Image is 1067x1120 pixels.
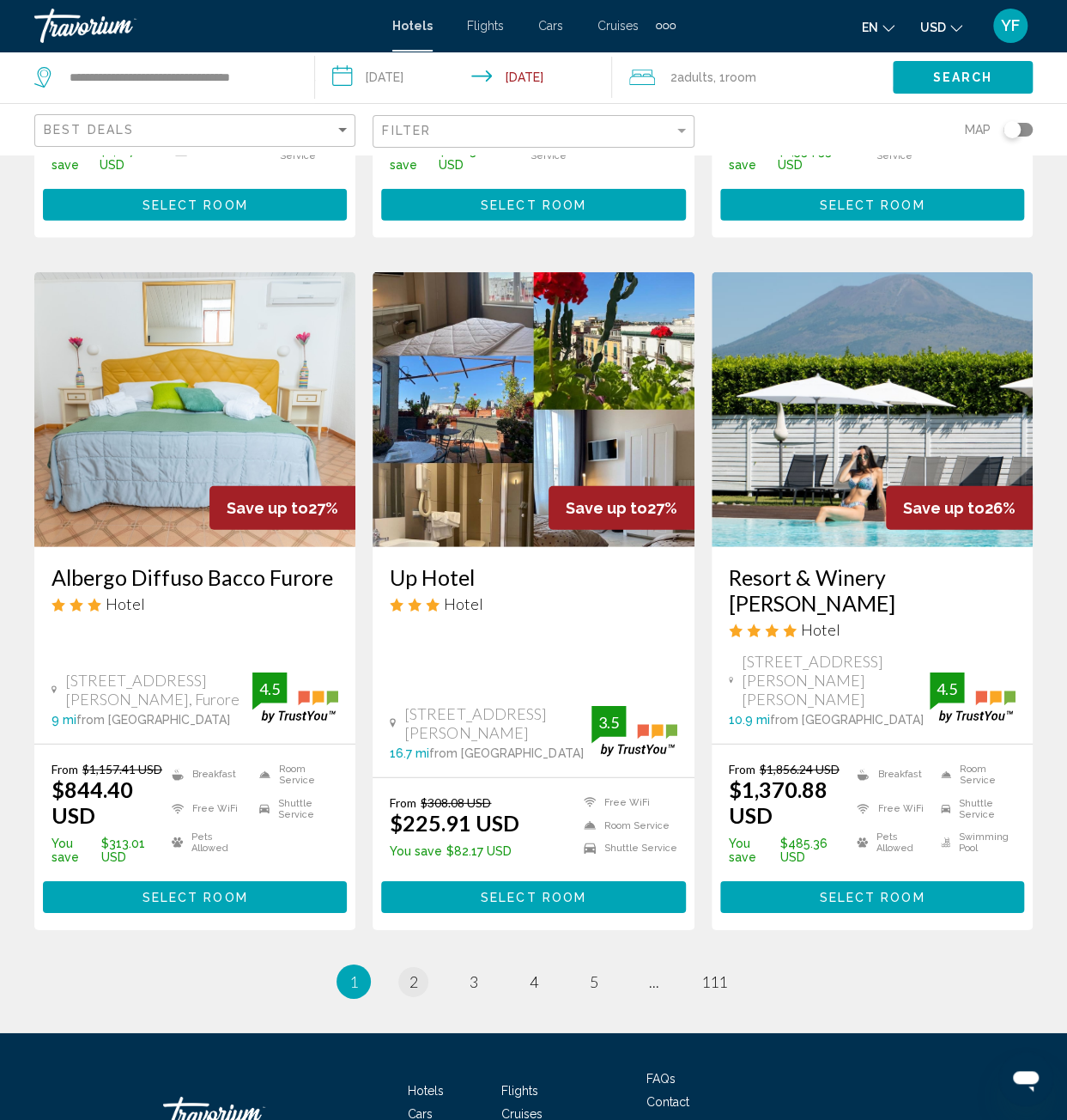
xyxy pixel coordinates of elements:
span: Select Room [819,198,925,212]
del: $1,856.24 USD [760,762,840,776]
span: 111 [701,972,727,991]
img: Hotel image [373,272,694,547]
button: Check-in date: Sep 1, 2025 Check-out date: Sep 5, 2025 [315,52,613,103]
a: Hotels [392,19,433,33]
a: Hotel image [34,272,355,547]
span: Hotel [106,594,145,613]
li: Swimming Pool [932,830,1015,855]
p: $1,534.33 USD [729,144,849,172]
li: Breakfast [163,762,251,788]
span: From [729,762,755,776]
a: Select Room [43,193,347,212]
span: from [GEOGRAPHIC_DATA] [76,713,230,727]
iframe: Button to launch messaging window, conversation in progress [998,1051,1053,1106]
span: Save up to [566,499,647,517]
span: From [52,762,78,776]
a: Cruises [597,19,639,33]
li: Free WiFi [848,796,931,822]
span: 3 [470,972,478,991]
div: 3 star Hotel [52,594,338,613]
li: Room Service [932,762,1015,788]
span: Save up to [227,499,308,517]
del: $1,157.41 USD [82,762,162,776]
span: USD [920,21,946,34]
span: You save [729,837,776,864]
span: Select Room [142,891,248,904]
button: Select Room [381,189,685,221]
span: Best Deals [44,123,134,137]
span: Cars [538,19,563,33]
mat-select: Sort by [44,124,350,138]
a: Hotels [408,1084,444,1098]
button: Change language [862,15,894,40]
span: [STREET_ADDRESS][PERSON_NAME] [404,704,591,742]
li: Shuttle Service [932,796,1015,822]
button: Select Room [43,189,347,221]
span: 10.9 mi [729,713,770,727]
del: $308.08 USD [421,795,491,810]
span: You save [390,844,442,858]
button: Search [893,61,1033,93]
div: 4.5 [252,679,287,699]
img: Hotel image [712,272,1033,547]
a: Flights [501,1084,538,1098]
a: FAQs [646,1072,676,1086]
span: You save [729,144,773,172]
button: Select Room [381,881,685,913]
a: Select Room [381,886,685,904]
ins: $225.91 USD [390,810,519,836]
span: [STREET_ADDRESS][PERSON_NAME], Furore [65,671,252,709]
span: 5 [590,972,598,991]
span: [STREET_ADDRESS][PERSON_NAME][PERSON_NAME] [742,652,930,709]
span: from [GEOGRAPHIC_DATA] [770,713,924,727]
span: 16.7 mi [390,746,429,760]
p: $485.36 USD [729,837,849,864]
li: Room Service [575,819,677,833]
span: YF [1001,17,1020,34]
li: Breakfast [848,762,931,788]
img: trustyou-badge.svg [591,706,677,757]
button: Toggle map [991,122,1033,137]
button: Change currency [920,15,962,40]
a: Resort & Winery [PERSON_NAME] [729,564,1015,616]
a: Contact [646,1095,689,1109]
span: Hotel [444,594,483,613]
span: Adults [677,70,713,84]
span: You save [52,144,95,172]
span: From [390,795,416,810]
span: Filter [382,124,431,137]
button: Select Room [43,881,347,913]
button: Filter [373,114,694,149]
span: from [GEOGRAPHIC_DATA] [429,746,583,760]
button: Select Room [720,189,1024,221]
span: 2 [670,65,713,89]
span: , 1 [713,65,756,89]
span: 4 [530,972,538,991]
p: $313.01 USD [52,837,163,864]
a: Flights [467,19,504,33]
span: Select Room [819,891,925,904]
ins: $844.40 USD [52,776,133,828]
li: Room Service [251,762,338,788]
div: 3.5 [591,712,626,733]
p: $120.38 USD [390,144,501,172]
a: Up Hotel [390,564,676,590]
span: Hotel [801,620,840,639]
img: trustyou-badge.svg [930,673,1015,723]
div: 26% [886,486,1033,530]
a: Albergo Diffuso Bacco Furore [52,564,338,590]
ins: $1,370.88 USD [729,776,828,828]
li: Pets Allowed [848,830,931,855]
li: Free WiFi [575,795,677,810]
span: 1 [349,972,358,991]
a: Travorium [34,9,375,43]
span: Select Room [481,198,586,212]
div: 27% [549,486,694,530]
span: Map [965,118,991,142]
